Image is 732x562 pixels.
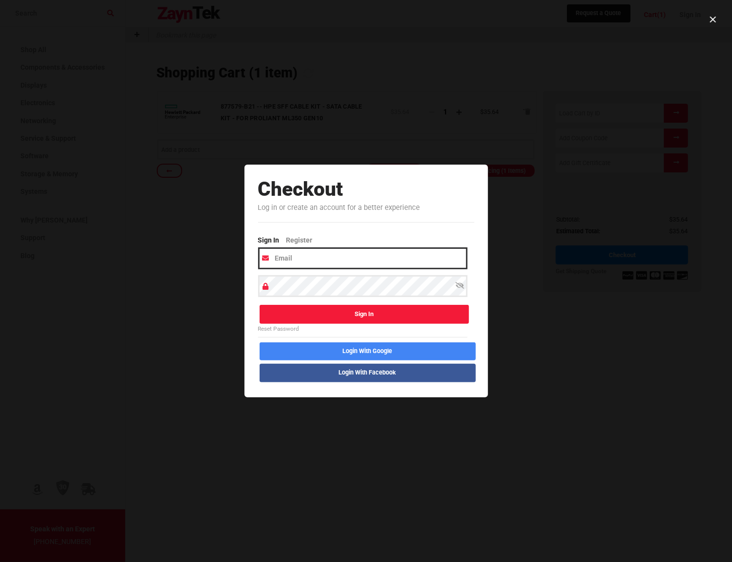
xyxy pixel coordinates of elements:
[260,305,469,324] button: Sign In
[260,364,476,382] button: login With Facebook
[258,324,468,334] a: Reset Password
[286,235,319,247] a: Register
[258,247,468,269] input: Email
[260,342,476,361] button: login With Google
[258,201,474,222] p: Log in or create an account for a better experience
[258,178,474,201] h2: Checkout
[258,235,286,247] a: Sign In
